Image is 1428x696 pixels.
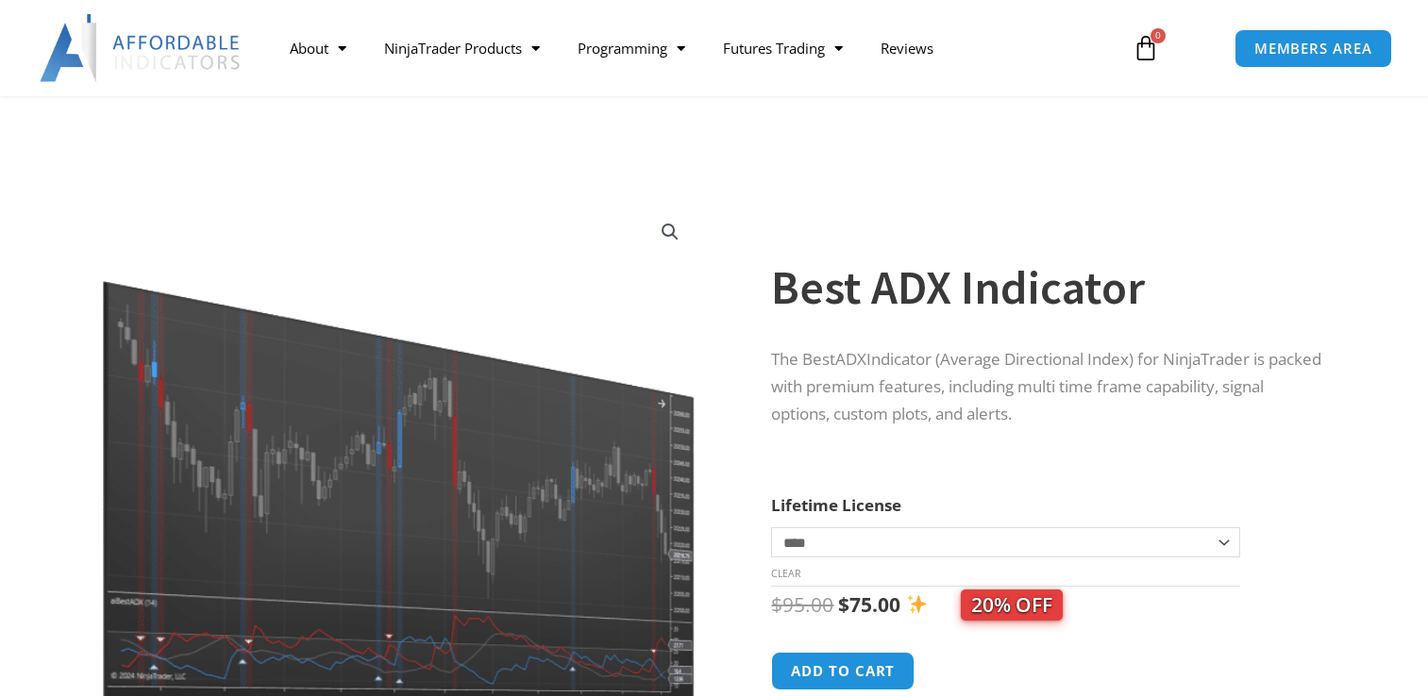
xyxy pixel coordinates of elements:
span: Average Directional Index) [940,348,1134,370]
label: Lifetime License [771,494,901,516]
img: ✨ [907,594,927,614]
iframe: Secure express checkout frame [931,649,1100,694]
nav: Menu [271,26,1114,70]
bdi: 95.00 [771,591,833,618]
a: 0 [1104,21,1187,75]
span: Indicator ( [866,348,940,370]
img: LogoAI | Affordable Indicators – NinjaTrader [40,14,243,82]
bdi: 75.00 [838,591,900,618]
span: The Best [771,348,835,370]
span: MEMBERS AREA [1254,41,1372,56]
a: Reviews [862,26,952,70]
span: ADX [835,348,866,370]
a: NinjaTrader Products [365,26,559,70]
button: Add to cart [771,652,915,690]
span: 0 [1151,28,1166,43]
span: for NinjaTrader is packed with premium features, including multi time frame capability, signal op... [771,348,1321,424]
a: View full-screen image gallery [653,215,687,249]
h1: Best ADX Indicator [771,255,1322,321]
a: Programming [559,26,704,70]
a: Futures Trading [704,26,862,70]
span: $ [771,591,782,618]
a: About [271,26,365,70]
span: 20% OFF [961,589,1063,621]
span: $ [838,591,849,618]
a: Clear options [771,567,800,580]
a: MEMBERS AREA [1235,29,1392,68]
